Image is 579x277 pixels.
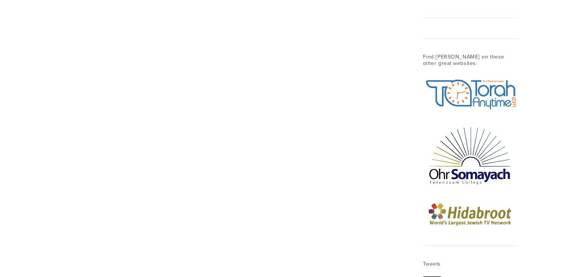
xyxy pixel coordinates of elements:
[423,261,518,267] h3: Tweets
[423,76,518,112] img: TorahAnytimeAlpha.jpg
[423,122,518,188] img: OhrSomayach Logo
[423,54,518,66] h3: Find [PERSON_NAME] on these other great websites:
[423,197,518,231] img: logo_en.png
